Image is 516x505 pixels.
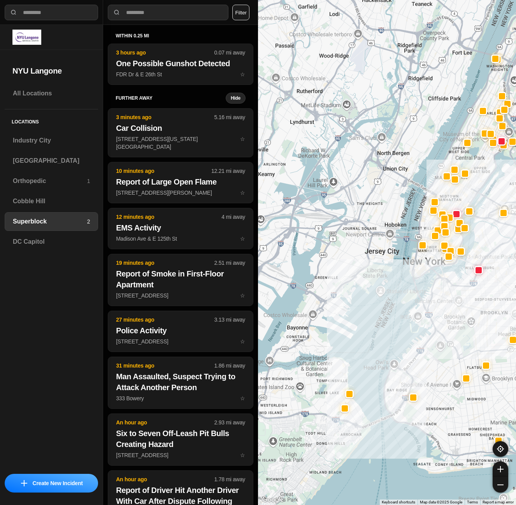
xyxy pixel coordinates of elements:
span: Map data ©2025 Google [420,500,462,504]
p: Madison Ave & E 125th St [116,235,245,243]
h2: EMS Activity [116,222,245,233]
p: An hour ago [116,475,214,483]
h2: One Possible Gunshot Detected [116,58,245,69]
p: Create New Incident [33,479,83,487]
p: 2 [87,218,90,225]
p: 19 minutes ago [116,259,214,267]
p: [STREET_ADDRESS] [116,451,245,459]
a: 3 hours ago0.07 mi awayOne Possible Gunshot DetectedFDR Dr & E 26th Ststar [108,71,253,77]
h3: Cobble Hill [13,197,90,206]
img: Google [260,495,286,505]
h3: Industry City [13,136,90,145]
button: Keyboard shortcuts [382,500,415,505]
span: star [240,136,245,142]
p: 3 minutes ago [116,113,214,121]
p: 27 minutes ago [116,316,214,324]
button: 10 minutes ago12.21 mi awayReport of Large Open Flame[STREET_ADDRESS][PERSON_NAME]star [108,162,253,203]
button: iconCreate New Incident [5,474,98,493]
img: zoom-out [497,482,504,488]
a: 3 minutes ago5.16 mi awayCar Collision[STREET_ADDRESS][US_STATE][GEOGRAPHIC_DATA]star [108,135,253,142]
p: 3 hours ago [116,49,214,56]
h3: DC Capitol [13,237,90,246]
p: 12.21 mi away [211,167,245,175]
span: star [240,452,245,458]
p: 2.51 mi away [214,259,245,267]
span: star [240,395,245,401]
h2: Car Collision [116,123,245,134]
p: 4 mi away [221,213,245,221]
button: 31 minutes ago1.86 mi awayMan Assaulted, Suspect Trying to Attack Another Person333 Bowerystar [108,357,253,409]
button: An hour ago2.93 mi awaySix to Seven Off-Leash Pit Bulls Creating Hazard[STREET_ADDRESS]star [108,414,253,466]
p: 5.16 mi away [214,113,245,121]
button: Hide [226,93,246,104]
h2: Six to Seven Off-Leash Pit Bulls Creating Hazard [116,428,245,450]
a: Terms [467,500,478,504]
h5: further away [116,95,226,101]
span: star [240,236,245,242]
p: 1.78 mi away [214,475,245,483]
h3: All Locations [13,89,90,98]
a: Report a map error [483,500,514,504]
a: Superblock2 [5,212,98,231]
button: Filter [232,5,249,20]
button: zoom-in [493,461,508,477]
p: [STREET_ADDRESS][US_STATE][GEOGRAPHIC_DATA] [116,135,245,151]
a: All Locations [5,84,98,103]
small: Hide [231,95,240,101]
p: [STREET_ADDRESS][PERSON_NAME] [116,189,245,197]
p: 31 minutes ago [116,362,214,370]
button: 3 hours ago0.07 mi awayOne Possible Gunshot DetectedFDR Dr & E 26th Ststar [108,44,253,85]
button: 3 minutes ago5.16 mi awayCar Collision[STREET_ADDRESS][US_STATE][GEOGRAPHIC_DATA]star [108,108,253,157]
h2: Police Activity [116,325,245,336]
p: [STREET_ADDRESS] [116,292,245,299]
h3: [GEOGRAPHIC_DATA] [13,156,90,165]
h3: Superblock [13,217,87,226]
img: search [113,9,121,16]
img: search [10,9,18,16]
img: zoom-in [497,466,504,472]
img: recenter [497,445,504,452]
a: 12 minutes ago4 mi awayEMS ActivityMadison Ave & E 125th Ststar [108,235,253,242]
h5: within 0.25 mi [116,33,246,39]
h2: Report of Large Open Flame [116,176,245,187]
a: DC Capitol [5,232,98,251]
h3: Orthopedic [13,176,87,186]
a: An hour ago2.93 mi awaySix to Seven Off-Leash Pit Bulls Creating Hazard[STREET_ADDRESS]star [108,452,253,458]
p: FDR Dr & E 26th St [116,70,245,78]
p: [STREET_ADDRESS] [116,338,245,345]
h2: NYU Langone [12,65,90,76]
span: star [240,71,245,77]
img: icon [21,480,27,486]
p: 333 Bowery [116,394,245,402]
a: Open this area in Google Maps (opens a new window) [260,495,286,505]
a: 27 minutes ago3.13 mi awayPolice Activity[STREET_ADDRESS]star [108,338,253,345]
a: [GEOGRAPHIC_DATA] [5,151,98,170]
p: 12 minutes ago [116,213,221,221]
button: zoom-out [493,477,508,493]
p: 0.07 mi away [214,49,245,56]
p: 3.13 mi away [214,316,245,324]
p: 2.93 mi away [214,419,245,426]
p: An hour ago [116,419,214,426]
h2: Report of Smoke in First-Floor Apartment [116,268,245,290]
p: 10 minutes ago [116,167,211,175]
button: recenter [493,441,508,457]
a: Industry City [5,131,98,150]
a: 10 minutes ago12.21 mi awayReport of Large Open Flame[STREET_ADDRESS][PERSON_NAME]star [108,189,253,196]
button: 27 minutes ago3.13 mi awayPolice Activity[STREET_ADDRESS]star [108,311,253,352]
button: 19 minutes ago2.51 mi awayReport of Smoke in First-Floor Apartment[STREET_ADDRESS]star [108,254,253,306]
h2: Man Assaulted, Suspect Trying to Attack Another Person [116,371,245,393]
img: logo [12,30,41,45]
p: 1 [87,177,90,185]
h5: Locations [5,109,98,131]
a: Orthopedic1 [5,172,98,190]
span: star [240,338,245,345]
a: 19 minutes ago2.51 mi awayReport of Smoke in First-Floor Apartment[STREET_ADDRESS]star [108,292,253,299]
a: 31 minutes ago1.86 mi awayMan Assaulted, Suspect Trying to Attack Another Person333 Bowerystar [108,395,253,401]
p: 1.86 mi away [214,362,245,370]
button: 12 minutes ago4 mi awayEMS ActivityMadison Ave & E 125th Ststar [108,208,253,249]
a: Cobble Hill [5,192,98,211]
span: star [240,292,245,299]
span: star [240,190,245,196]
